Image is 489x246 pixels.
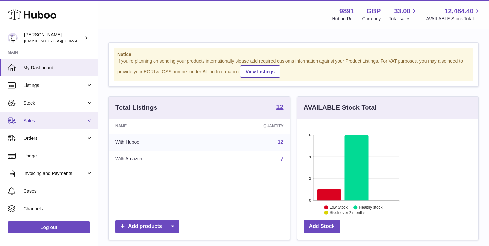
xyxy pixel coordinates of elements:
span: My Dashboard [24,65,93,71]
span: Usage [24,153,93,159]
text: 6 [309,133,311,137]
span: Total sales [389,16,418,22]
span: Stock [24,100,86,106]
div: If you're planning on sending your products internationally please add required customs informati... [117,58,470,78]
span: Invoicing and Payments [24,171,86,177]
a: 12,484.40 AVAILABLE Stock Total [426,7,481,22]
td: With Amazon [109,151,208,168]
span: [EMAIL_ADDRESS][DOMAIN_NAME] [24,38,96,43]
strong: 12 [276,104,283,110]
span: 12,484.40 [445,7,474,16]
a: Add products [115,220,179,233]
td: With Huboo [109,134,208,151]
div: Huboo Ref [332,16,354,22]
h3: Total Listings [115,103,157,112]
text: 2 [309,176,311,180]
a: Add Stock [304,220,340,233]
h3: AVAILABLE Stock Total [304,103,377,112]
span: Sales [24,118,86,124]
strong: Notice [117,51,470,57]
a: 33.00 Total sales [389,7,418,22]
strong: 9891 [339,7,354,16]
th: Name [109,119,208,134]
div: [PERSON_NAME] [24,32,83,44]
text: 0 [309,198,311,202]
a: 12 [278,139,284,145]
a: View Listings [240,65,280,78]
span: Orders [24,135,86,141]
text: Healthy stock [359,205,383,210]
img: ro@thebitterclub.co.uk [8,33,18,43]
a: Log out [8,221,90,233]
a: 12 [276,104,283,111]
span: 33.00 [394,7,410,16]
strong: GBP [367,7,381,16]
span: Listings [24,82,86,89]
text: 4 [309,155,311,159]
a: 7 [281,156,284,162]
text: Low Stock [329,205,348,210]
div: Currency [362,16,381,22]
span: AVAILABLE Stock Total [426,16,481,22]
th: Quantity [208,119,290,134]
span: Channels [24,206,93,212]
text: Stock over 2 months [329,210,365,215]
span: Cases [24,188,93,194]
